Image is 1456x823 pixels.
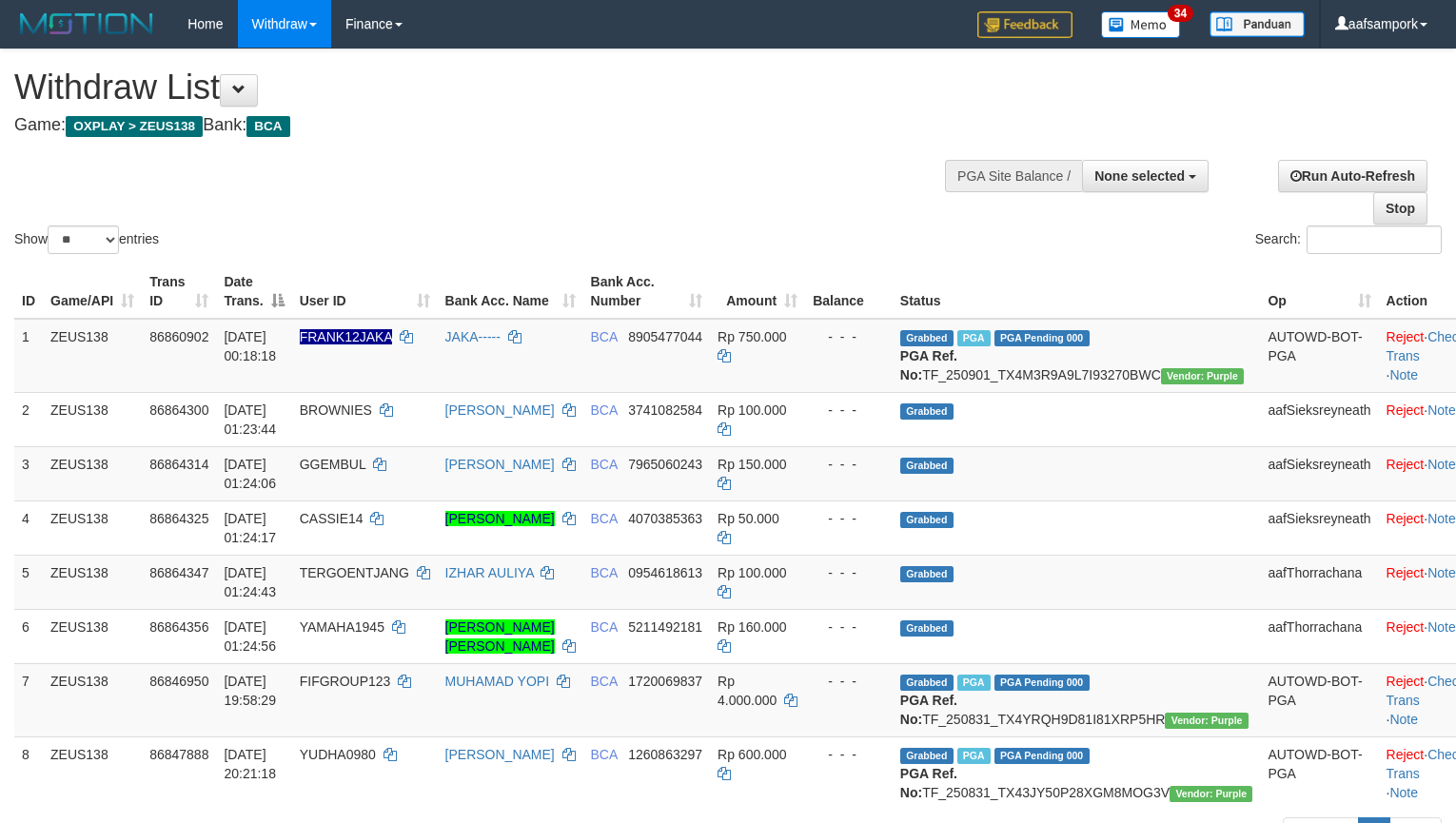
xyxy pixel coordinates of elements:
[628,402,702,418] span: Copy 3741082584 to clipboard
[1427,619,1456,635] a: Note
[718,565,786,580] span: Rp 100.000
[445,329,501,344] a: JAKA-----
[14,116,952,135] h4: Game: Bank:
[149,619,208,635] span: 86864356
[1387,457,1425,472] a: Reject
[149,747,208,762] span: 86847888
[591,674,618,689] span: BCA
[994,330,1090,346] span: PGA Pending
[957,675,991,691] span: Marked by aafnoeunsreypich
[900,766,957,800] b: PGA Ref. No:
[1427,402,1456,418] a: Note
[583,265,711,319] th: Bank Acc. Number: activate to sort column ascending
[900,748,954,764] span: Grabbed
[300,674,391,689] span: FIFGROUP123
[994,675,1090,691] span: PGA Pending
[14,69,952,107] h1: Withdraw List
[216,265,291,319] th: Date Trans.: activate to sort column descending
[14,392,43,446] td: 2
[591,511,618,526] span: BCA
[14,265,43,319] th: ID
[14,609,43,663] td: 6
[43,319,142,393] td: ZEUS138
[718,674,777,708] span: Rp 4.000.000
[1210,11,1305,37] img: panduan.png
[1389,367,1418,382] a: Note
[1307,225,1442,254] input: Search:
[945,160,1082,192] div: PGA Site Balance /
[1260,609,1378,663] td: aafThorrachana
[813,327,885,346] div: - - -
[628,619,702,635] span: Copy 5211492181 to clipboard
[48,225,119,254] select: Showentries
[710,265,805,319] th: Amount: activate to sort column ascending
[813,617,885,637] div: - - -
[445,565,534,580] a: IZHAR AULIYA
[1387,329,1425,344] a: Reject
[893,663,1261,736] td: TF_250831_TX4YRQH9D81I81XRP5HR
[224,457,276,491] span: [DATE] 01:24:06
[445,619,555,654] a: [PERSON_NAME] [PERSON_NAME]
[628,747,702,762] span: Copy 1260863297 to clipboard
[591,329,618,344] span: BCA
[813,672,885,691] div: - - -
[718,747,786,762] span: Rp 600.000
[900,512,954,528] span: Grabbed
[1168,5,1193,22] span: 34
[149,674,208,689] span: 86846950
[813,563,885,582] div: - - -
[224,674,276,708] span: [DATE] 19:58:29
[718,329,786,344] span: Rp 750.000
[957,748,991,764] span: Marked by aafnoeunsreypich
[1260,265,1378,319] th: Op: activate to sort column ascending
[591,402,618,418] span: BCA
[900,566,954,582] span: Grabbed
[445,457,555,472] a: [PERSON_NAME]
[14,225,159,254] label: Show entries
[718,619,786,635] span: Rp 160.000
[14,736,43,810] td: 8
[1161,368,1244,384] span: Vendor URL: https://trx4.1velocity.biz
[1387,619,1425,635] a: Reject
[1260,555,1378,609] td: aafThorrachana
[1260,736,1378,810] td: AUTOWD-BOT-PGA
[445,402,555,418] a: [PERSON_NAME]
[224,511,276,545] span: [DATE] 01:24:17
[900,348,957,382] b: PGA Ref. No:
[1387,747,1425,762] a: Reject
[43,609,142,663] td: ZEUS138
[628,674,702,689] span: Copy 1720069837 to clipboard
[149,511,208,526] span: 86864325
[1427,565,1456,580] a: Note
[14,319,43,393] td: 1
[994,748,1090,764] span: PGA Pending
[43,265,142,319] th: Game/API: activate to sort column ascending
[1082,160,1209,192] button: None selected
[438,265,583,319] th: Bank Acc. Name: activate to sort column ascending
[246,116,289,137] span: BCA
[445,511,555,526] a: [PERSON_NAME]
[1260,663,1378,736] td: AUTOWD-BOT-PGA
[300,747,376,762] span: YUDHA0980
[1387,565,1425,580] a: Reject
[1260,319,1378,393] td: AUTOWD-BOT-PGA
[1260,392,1378,446] td: aafSieksreyneath
[14,500,43,555] td: 4
[43,392,142,446] td: ZEUS138
[300,511,364,526] span: CASSIE14
[149,329,208,344] span: 86860902
[43,446,142,500] td: ZEUS138
[1427,457,1456,472] a: Note
[14,446,43,500] td: 3
[628,329,702,344] span: Copy 8905477044 to clipboard
[900,458,954,474] span: Grabbed
[628,511,702,526] span: Copy 4070385363 to clipboard
[1387,511,1425,526] a: Reject
[224,747,276,781] span: [DATE] 20:21:18
[813,745,885,764] div: - - -
[591,619,618,635] span: BCA
[1427,511,1456,526] a: Note
[1373,192,1427,225] a: Stop
[1255,225,1442,254] label: Search:
[1389,785,1418,800] a: Note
